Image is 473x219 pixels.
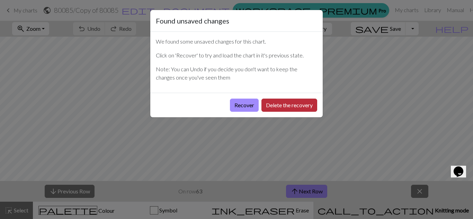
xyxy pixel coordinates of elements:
[156,51,317,60] p: Click on 'Recover' to try and load the chart in it's previous state.
[451,157,473,177] iframe: chat widget
[156,37,317,46] p: We found some unsaved changes for this chart.
[156,65,317,82] p: Note: You can Undo if you decide you don't want to keep the changes once you've seen them
[156,16,229,26] h5: Found unsaved changes
[230,99,259,112] button: Recover
[261,99,317,112] button: Delete the recovery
